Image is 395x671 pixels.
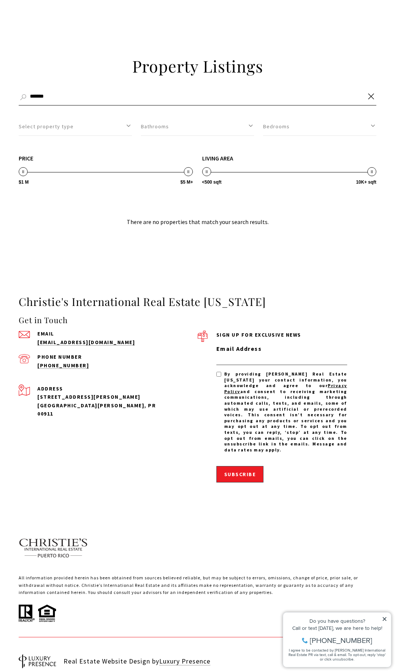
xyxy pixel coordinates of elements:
[8,17,108,22] div: Do you have questions?
[37,339,135,346] a: send an email to admin@cirepr.com
[366,92,376,102] button: Clear search
[37,402,156,417] span: [GEOGRAPHIC_DATA][PERSON_NAME], PR 00911
[37,362,89,369] a: call (939) 337-3000
[19,574,376,603] p: All information provided herein has been obtained from sources believed reliable, but may be subj...
[37,56,358,77] h2: Property Listings
[37,331,168,336] p: Email
[180,180,193,184] span: $5 M+
[216,372,221,377] input: By providing Christie's Real Estate Puerto Rico your contact information, you acknowledge and agr...
[8,24,108,29] div: Call or text [DATE], we are here to help!
[19,654,56,668] img: Real Estate Website Design by
[9,46,107,60] span: I agree to be contacted by [PERSON_NAME] International Real Estate PR via text, call & email. To ...
[216,331,347,339] p: Sign up for exclusive news
[216,344,347,354] label: Email Address
[356,180,376,184] span: 10K+ sqft
[159,657,210,665] a: Luxury Presence - open in a new tab
[64,656,210,667] div: Real Estate Website Design by
[19,529,88,567] img: Christie's International Real Estate text transparent background
[141,117,254,136] button: Bathrooms
[31,35,93,43] span: [PHONE_NUMBER]
[202,180,222,184] span: <500 sqft
[224,471,256,478] span: Subscribe
[224,383,347,394] a: Privacy Policy - open in a new tab
[37,384,168,393] p: Address
[19,603,56,622] img: All information provided herein has been obtained from sources believed reliable, but may be subj...
[37,354,168,359] p: Phone Number
[263,117,376,136] button: Bedrooms
[19,180,29,184] span: $1 M
[216,466,264,482] button: Subscribe
[19,314,198,326] h4: Get in Touch
[224,371,347,453] span: By providing [PERSON_NAME] Real Estate [US_STATE] your contact information, you acknowledge and a...
[19,295,376,309] h3: Christie's International Real Estate [US_STATE]
[19,117,132,136] button: Select property type
[19,217,376,227] p: There are no properties that match your search results.
[37,393,168,401] div: [STREET_ADDRESS][PERSON_NAME]
[19,89,376,105] input: Search by Address, City, or Neighborhood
